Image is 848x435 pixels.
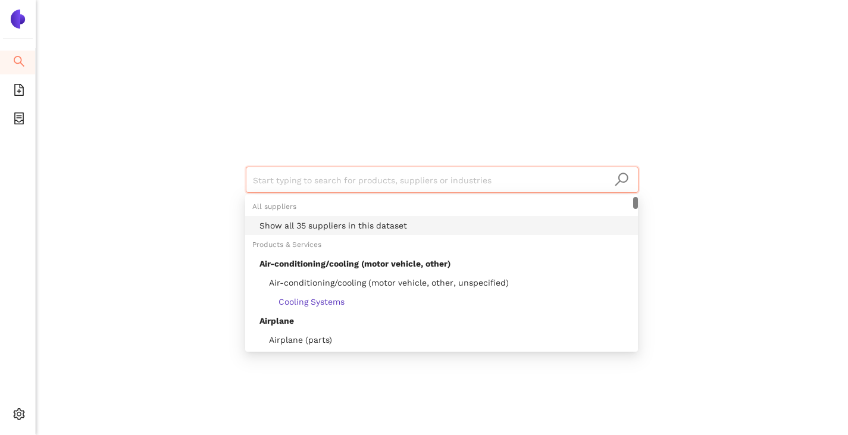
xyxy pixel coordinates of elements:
span: Airplane (parts) [259,335,332,345]
div: Show all 35 suppliers in this dataset [245,216,638,235]
span: setting [13,404,25,428]
div: Show all 35 suppliers in this dataset [259,219,631,232]
span: Air-conditioning/cooling (motor vehicle, other) [259,259,450,268]
img: Logo [8,10,27,29]
span: Cooling Systems [259,297,345,306]
span: file-add [13,80,25,104]
span: search [614,172,629,187]
div: Products & Services [245,235,638,254]
span: Airplane [259,316,294,326]
span: search [13,51,25,75]
div: All suppliers [245,197,638,216]
span: Air-conditioning/cooling (motor vehicle, other, unspecified) [259,278,509,287]
span: container [13,108,25,132]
